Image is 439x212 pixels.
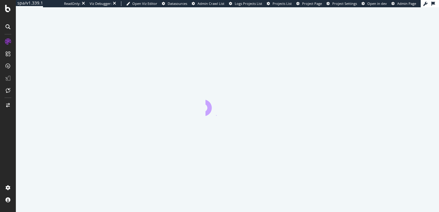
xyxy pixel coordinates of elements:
a: Admin Crawl List [192,1,224,6]
span: Logs Projects List [235,1,262,6]
span: Open in dev [367,1,387,6]
span: Datasources [168,1,187,6]
div: ReadOnly: [64,1,80,6]
span: Admin Crawl List [198,1,224,6]
a: Open in dev [362,1,387,6]
span: Project Page [302,1,322,6]
a: Logs Projects List [229,1,262,6]
div: animation [205,94,249,116]
a: Datasources [162,1,187,6]
span: Open Viz Editor [132,1,157,6]
a: Admin Page [391,1,416,6]
a: Project Page [296,1,322,6]
a: Project Settings [327,1,357,6]
div: Viz Debugger: [90,1,112,6]
span: Projects List [273,1,292,6]
span: Project Settings [332,1,357,6]
a: Open Viz Editor [126,1,157,6]
a: Projects List [267,1,292,6]
span: Admin Page [397,1,416,6]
